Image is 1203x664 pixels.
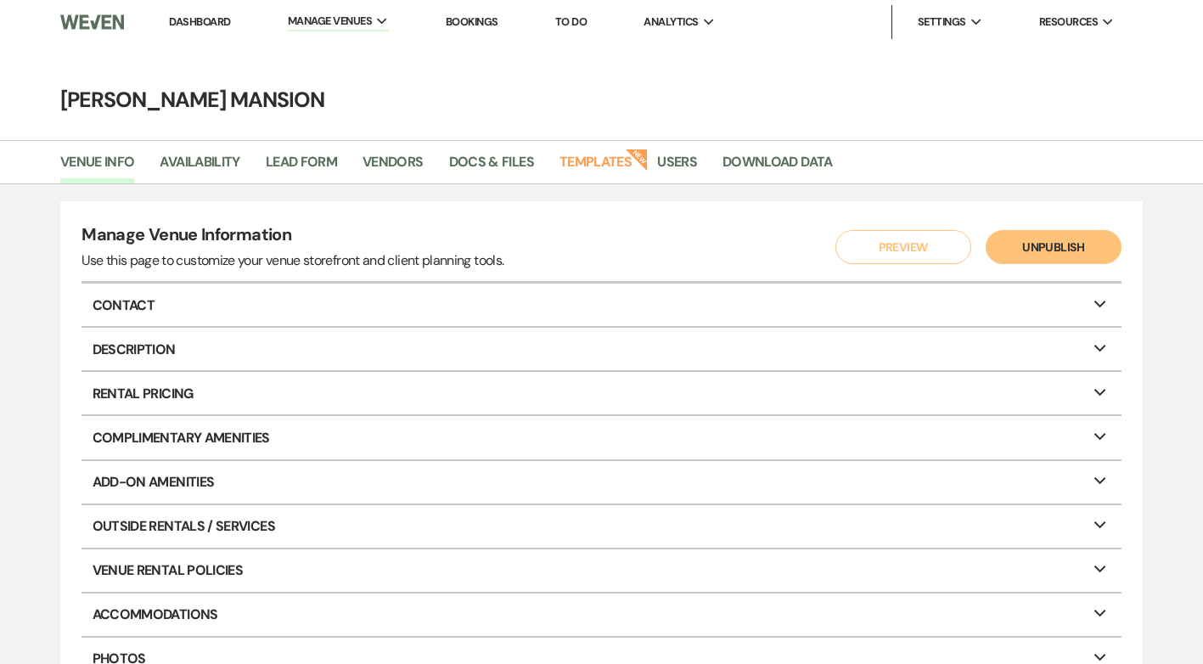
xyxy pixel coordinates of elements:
[82,461,1121,504] p: Add-On Amenities
[82,416,1121,459] p: Complimentary Amenities
[555,14,587,29] a: To Do
[1039,14,1098,31] span: Resources
[288,13,372,30] span: Manage Venues
[266,151,337,183] a: Lead Form
[644,14,698,31] span: Analytics
[449,151,534,183] a: Docs & Files
[82,284,1121,326] p: Contact
[559,151,632,183] a: Templates
[446,14,498,29] a: Bookings
[82,222,503,250] h4: Manage Venue Information
[60,151,135,183] a: Venue Info
[160,151,239,183] a: Availability
[918,14,966,31] span: Settings
[82,328,1121,370] p: Description
[626,147,649,171] strong: New
[722,151,833,183] a: Download Data
[657,151,697,183] a: Users
[82,594,1121,636] p: Accommodations
[831,230,967,264] a: Preview
[82,372,1121,414] p: Rental Pricing
[363,151,424,183] a: Vendors
[986,230,1121,264] button: Unpublish
[82,250,503,271] div: Use this page to customize your venue storefront and client planning tools.
[60,4,124,40] img: Weven Logo
[169,14,230,29] a: Dashboard
[82,505,1121,548] p: Outside Rentals / Services
[835,230,971,264] button: Preview
[82,549,1121,592] p: Venue Rental Policies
